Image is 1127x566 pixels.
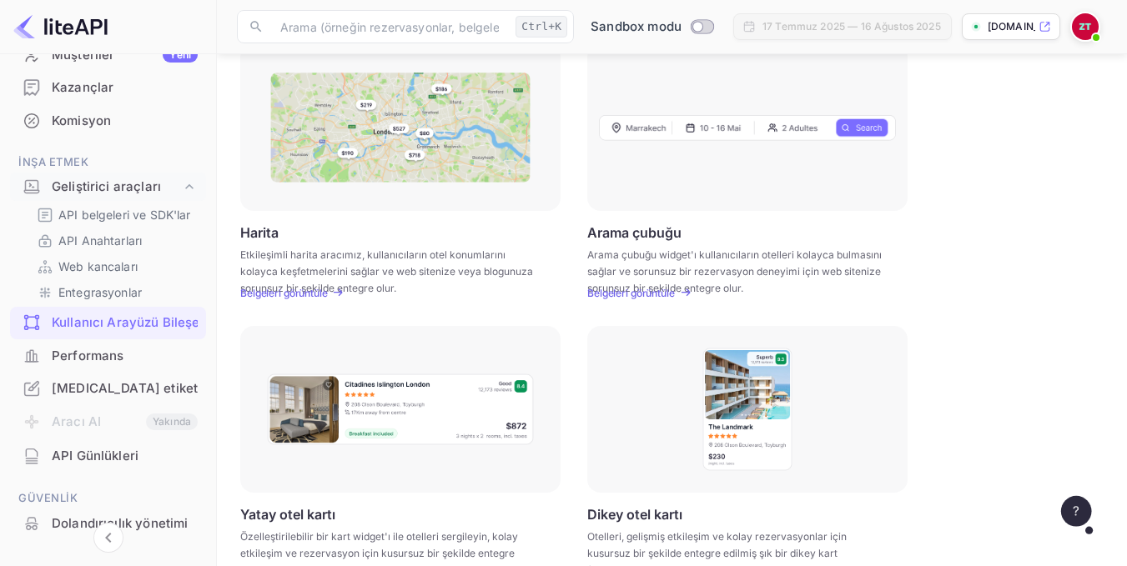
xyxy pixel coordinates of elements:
[988,20,1073,33] font: [DOMAIN_NAME]
[591,18,682,34] font: Sandbox modu
[240,287,333,299] a: Belgeleri görüntüle
[52,79,113,95] font: Kazançlar
[52,47,115,63] font: Müşteriler
[10,340,206,373] div: Performans
[240,287,328,299] font: Belgeleri görüntüle
[52,448,138,463] font: API Günlükleri
[18,491,78,504] font: Güvenlik
[58,208,191,222] font: API belgeleri ve SDK'lar
[587,248,882,294] font: Arama çubuğu widget'ı kullanıcıların otelleri kolayca bulmasını sağlar ve sorunsuz bir rezervasyo...
[521,20,561,33] font: Ctrl+K
[10,307,206,339] div: Kullanıcı Arayüzü Bileşenleri
[10,340,206,371] a: Performans
[240,248,533,294] font: Etkileşimli harita aracımız, kullanıcıların otel konumlarını kolayca keşfetmelerini sağlar ve web...
[30,228,199,253] div: API Anahtarları
[37,206,193,223] a: API belgeleri ve SDK'lar
[10,508,206,540] div: Dolandırıcılık yönetimi
[240,506,335,523] font: Yatay otel kartı
[10,373,206,405] div: [MEDICAL_DATA] etiket
[10,105,206,136] a: Komisyon
[169,48,191,61] font: Yeni
[10,440,206,471] a: API Günlükleri
[10,440,206,473] div: API Günlükleri
[10,39,206,72] div: MüşterilerYeni
[599,114,896,141] img: Arama Çerçevesi
[58,233,142,248] font: API Anahtarları
[240,224,279,241] font: Harita
[10,72,206,103] a: Kazançlar
[30,280,199,304] div: Entegrasyonlar
[1072,13,1099,40] img: Zafer Tepe
[10,105,206,138] div: Komisyon
[587,287,680,299] a: Belgeleri görüntüle
[52,380,198,396] font: [MEDICAL_DATA] etiket
[702,347,793,472] img: Dikey otel kartı çerçevesi
[52,515,188,531] font: Dolandırıcılık yönetimi
[587,224,682,241] font: Arama çubuğu
[52,348,124,363] font: Performans
[18,155,88,168] font: İnşa etmek
[30,203,199,227] div: API belgeleri ve SDK'lar
[58,285,142,299] font: Entegrasyonlar
[30,254,199,278] div: Web kancaları
[266,373,535,446] img: Yatay otel kartı çerçevesi
[58,259,138,273] font: Web kancaları
[10,373,206,403] a: [MEDICAL_DATA] etiket
[52,113,111,128] font: Komisyon
[270,10,509,43] input: Arama (örneğin rezervasyonlar, belgeler)
[37,258,193,275] a: Web kancaları
[587,506,682,523] font: Dikey otel kartı
[10,39,206,70] a: MüşterilerYeni
[10,72,206,104] div: Kazançlar
[37,232,193,249] a: API Anahtarları
[52,178,161,194] font: Geliştirici araçları
[270,73,531,183] img: Harita Çerçevesi
[37,283,193,301] a: Entegrasyonlar
[584,18,720,37] div: Üretim moduna geç
[93,523,123,553] button: Gezinmeyi daralt
[587,287,675,299] font: Belgeleri görüntüle
[13,13,108,40] img: LiteAPI logosu
[10,307,206,338] a: Kullanıcı Arayüzü Bileşenleri
[52,314,227,330] font: Kullanıcı Arayüzü Bileşenleri
[10,508,206,538] a: Dolandırıcılık yönetimi
[762,20,941,33] font: 17 Temmuz 2025 — 16 Ağustos 2025
[10,173,206,202] div: Geliştirici araçları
